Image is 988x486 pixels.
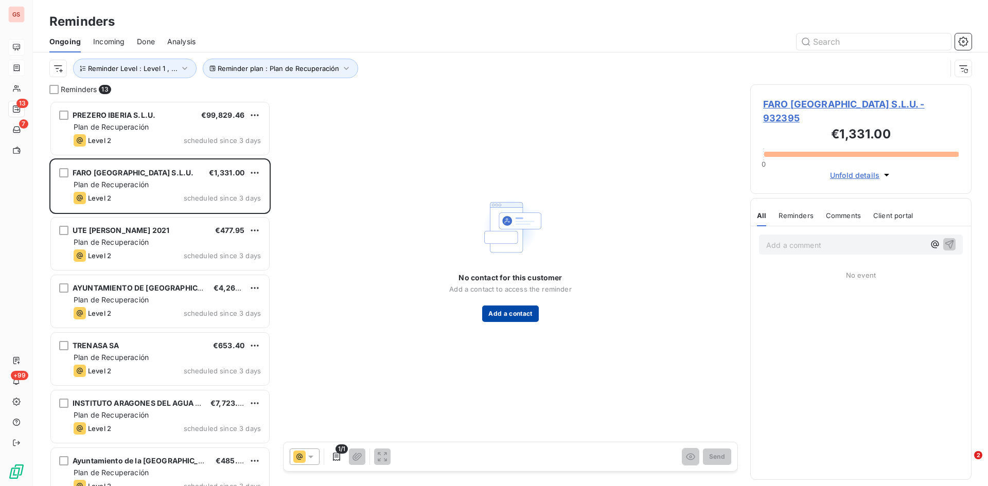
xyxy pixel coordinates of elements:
[11,371,28,380] span: +99
[209,168,244,177] span: €1,331.00
[846,271,876,279] span: No event
[478,194,543,260] img: Empty state
[73,399,213,407] span: INSTITUTO ARAGONES DEL AGUA - IAA
[184,367,261,375] span: scheduled since 3 days
[763,97,959,125] span: FARO [GEOGRAPHIC_DATA] S.L.U. - 932395
[458,273,562,283] span: No contact for this customer
[830,170,879,181] span: Unfold details
[827,169,895,181] button: Unfold details
[953,451,978,476] iframe: Intercom live chat
[74,410,149,419] span: Plan de Recuperación
[210,399,247,407] span: €7,723.43
[703,448,731,465] button: Send
[73,111,155,119] span: PREZERO IBERIA S.L.U.
[61,84,97,95] span: Reminders
[49,37,81,47] span: Ongoing
[88,64,178,73] span: Reminder Level : Level 1 , ...
[184,194,261,202] span: scheduled since 3 days
[763,125,959,146] h3: €1,331.00
[215,226,244,235] span: €477.95
[74,180,149,189] span: Plan de Recuperación
[74,295,149,304] span: Plan de Recuperación
[74,468,149,477] span: Plan de Recuperación
[184,424,261,433] span: scheduled since 3 days
[49,12,115,31] h3: Reminders
[88,424,111,433] span: Level 2
[974,451,982,459] span: 2
[184,309,261,317] span: scheduled since 3 days
[73,168,193,177] span: FARO [GEOGRAPHIC_DATA] S.L.U.
[99,85,111,94] span: 13
[73,283,222,292] span: AYUNTAMIENTO DE [GEOGRAPHIC_DATA]
[137,37,155,47] span: Done
[218,64,339,73] span: Reminder plan : Plan de Recuperación
[49,101,271,486] div: grid
[336,444,348,454] span: 1/1
[74,238,149,246] span: Plan de Recuperación
[73,456,219,465] span: Ayuntamiento de la [GEOGRAPHIC_DATA]
[762,160,766,168] span: 0
[873,211,913,220] span: Client portal
[797,33,951,50] input: Search
[203,59,358,78] button: Reminder plan : Plan de Recuperación
[213,341,244,350] span: €653.40
[214,283,249,292] span: €4,267.14
[19,119,28,129] span: 7
[449,285,571,293] span: Add a contact to access the reminder
[216,456,247,465] span: €485.00
[73,226,169,235] span: UTE [PERSON_NAME] 2021
[201,111,245,119] span: €99,829.46
[779,211,813,220] span: Reminders
[88,251,111,260] span: Level 2
[74,353,149,362] span: Plan de Recuperación
[482,305,538,322] button: Add a contact
[88,367,111,375] span: Level 2
[88,136,111,145] span: Level 2
[88,194,111,202] span: Level 2
[74,122,149,131] span: Plan de Recuperación
[184,251,261,260] span: scheduled since 3 days
[8,6,25,23] div: GS
[757,211,766,220] span: All
[826,211,861,220] span: Comments
[88,309,111,317] span: Level 2
[16,99,28,108] span: 13
[167,37,196,47] span: Analysis
[184,136,261,145] span: scheduled since 3 days
[73,341,119,350] span: TRENASA SA
[93,37,125,47] span: Incoming
[8,463,25,480] img: Logo LeanPay
[73,59,197,78] button: Reminder Level : Level 1 , ...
